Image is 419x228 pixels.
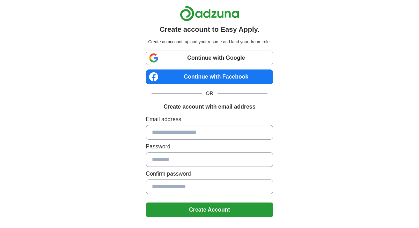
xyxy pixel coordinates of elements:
[147,39,272,45] p: Create an account, upload your resume and land your dream role.
[146,142,273,151] label: Password
[146,203,273,217] button: Create Account
[202,90,218,97] span: OR
[160,24,259,35] h1: Create account to Easy Apply.
[146,170,273,178] label: Confirm password
[163,103,255,111] h1: Create account with email address
[180,6,239,21] img: Adzuna logo
[146,115,273,124] label: Email address
[146,51,273,65] a: Continue with Google
[146,69,273,84] a: Continue with Facebook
